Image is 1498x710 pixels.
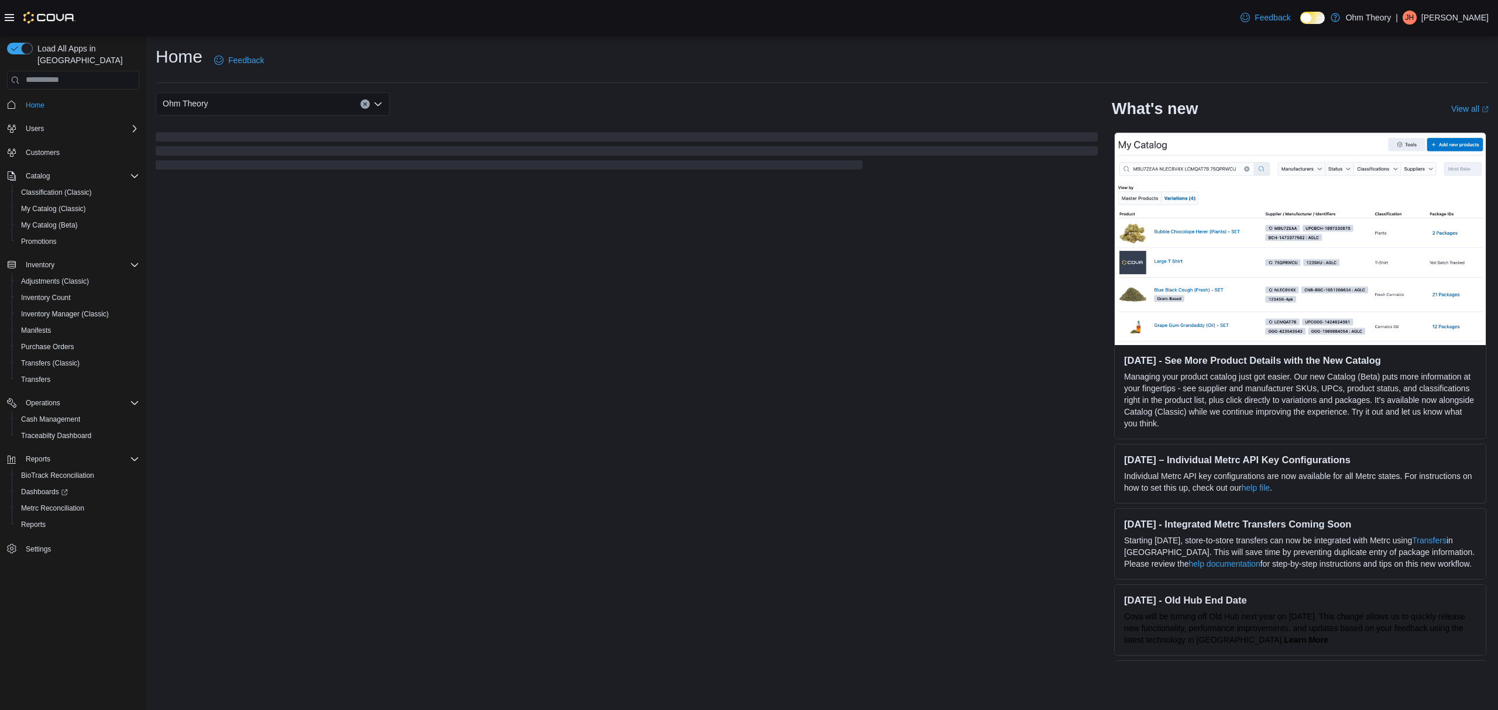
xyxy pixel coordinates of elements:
[16,485,139,499] span: Dashboards
[2,395,144,411] button: Operations
[21,431,91,440] span: Traceabilty Dashboard
[1124,470,1476,494] p: Individual Metrc API key configurations are now available for all Metrc states. For instructions ...
[16,235,139,249] span: Promotions
[12,322,144,339] button: Manifests
[21,98,139,112] span: Home
[16,518,139,532] span: Reports
[12,484,144,500] a: Dashboards
[2,168,144,184] button: Catalog
[12,411,144,428] button: Cash Management
[16,274,94,288] a: Adjustments (Classic)
[23,12,75,23] img: Cova
[21,415,80,424] span: Cash Management
[33,43,139,66] span: Load All Apps in [GEOGRAPHIC_DATA]
[1412,536,1447,545] a: Transfers
[16,185,97,199] a: Classification (Classic)
[16,412,85,426] a: Cash Management
[7,92,139,588] nav: Complex example
[16,429,96,443] a: Traceabilty Dashboard
[16,373,55,387] a: Transfers
[16,185,139,199] span: Classification (Classic)
[2,540,144,557] button: Settings
[2,144,144,161] button: Customers
[21,237,57,246] span: Promotions
[21,342,74,351] span: Purchase Orders
[16,501,89,515] a: Metrc Reconciliation
[16,356,139,370] span: Transfers (Classic)
[12,428,144,444] button: Traceabilty Dashboard
[21,220,78,230] span: My Catalog (Beta)
[21,542,56,556] a: Settings
[16,291,139,305] span: Inventory Count
[2,96,144,113] button: Home
[1112,99,1198,118] h2: What's new
[16,340,139,354] span: Purchase Orders
[1124,535,1476,570] p: Starting [DATE], store-to-store transfers can now be integrated with Metrc using in [GEOGRAPHIC_D...
[26,398,60,408] span: Operations
[26,148,60,157] span: Customers
[12,516,144,533] button: Reports
[12,184,144,201] button: Classification (Classic)
[21,541,139,556] span: Settings
[16,235,61,249] a: Promotions
[21,452,139,466] span: Reports
[1124,518,1476,530] h3: [DATE] - Integrated Metrc Transfers Coming Soon
[163,96,208,111] span: Ohm Theory
[21,293,71,302] span: Inventory Count
[1396,11,1398,25] p: |
[21,277,89,286] span: Adjustments (Classic)
[12,355,144,371] button: Transfers (Classic)
[21,375,50,384] span: Transfers
[1451,104,1489,113] a: View allExternal link
[1406,11,1414,25] span: JH
[16,356,84,370] a: Transfers (Classic)
[21,396,139,410] span: Operations
[16,218,139,232] span: My Catalog (Beta)
[21,471,94,480] span: BioTrack Reconciliation
[21,359,80,368] span: Transfers (Classic)
[2,257,144,273] button: Inventory
[1242,483,1270,492] a: help file
[21,309,109,319] span: Inventory Manager (Classic)
[1189,559,1260,568] a: help documentation
[16,307,114,321] a: Inventory Manager (Classic)
[21,520,46,529] span: Reports
[1300,12,1325,24] input: Dark Mode
[21,204,86,213] span: My Catalog (Classic)
[16,340,79,354] a: Purchase Orders
[21,98,49,112] a: Home
[26,454,50,464] span: Reports
[16,501,139,515] span: Metrc Reconciliation
[12,500,144,516] button: Metrc Reconciliation
[16,202,139,216] span: My Catalog (Classic)
[26,101,44,110] span: Home
[16,412,139,426] span: Cash Management
[21,487,68,497] span: Dashboards
[16,518,50,532] a: Reports
[21,122,139,136] span: Users
[12,217,144,233] button: My Catalog (Beta)
[21,258,139,272] span: Inventory
[1421,11,1489,25] p: [PERSON_NAME]
[26,124,44,133] span: Users
[16,274,139,288] span: Adjustments (Classic)
[16,291,75,305] a: Inventory Count
[21,122,49,136] button: Users
[12,201,144,217] button: My Catalog (Classic)
[12,273,144,289] button: Adjustments (Classic)
[16,323,56,337] a: Manifests
[16,373,139,387] span: Transfers
[12,339,144,355] button: Purchase Orders
[1124,594,1476,606] h3: [DATE] - Old Hub End Date
[1255,12,1290,23] span: Feedback
[228,54,264,66] span: Feedback
[21,452,55,466] button: Reports
[1236,6,1295,29] a: Feedback
[12,289,144,306] button: Inventory Count
[21,145,139,160] span: Customers
[1284,635,1328,644] a: Learn More
[16,468,139,482] span: BioTrack Reconciliation
[1482,106,1489,113] svg: External link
